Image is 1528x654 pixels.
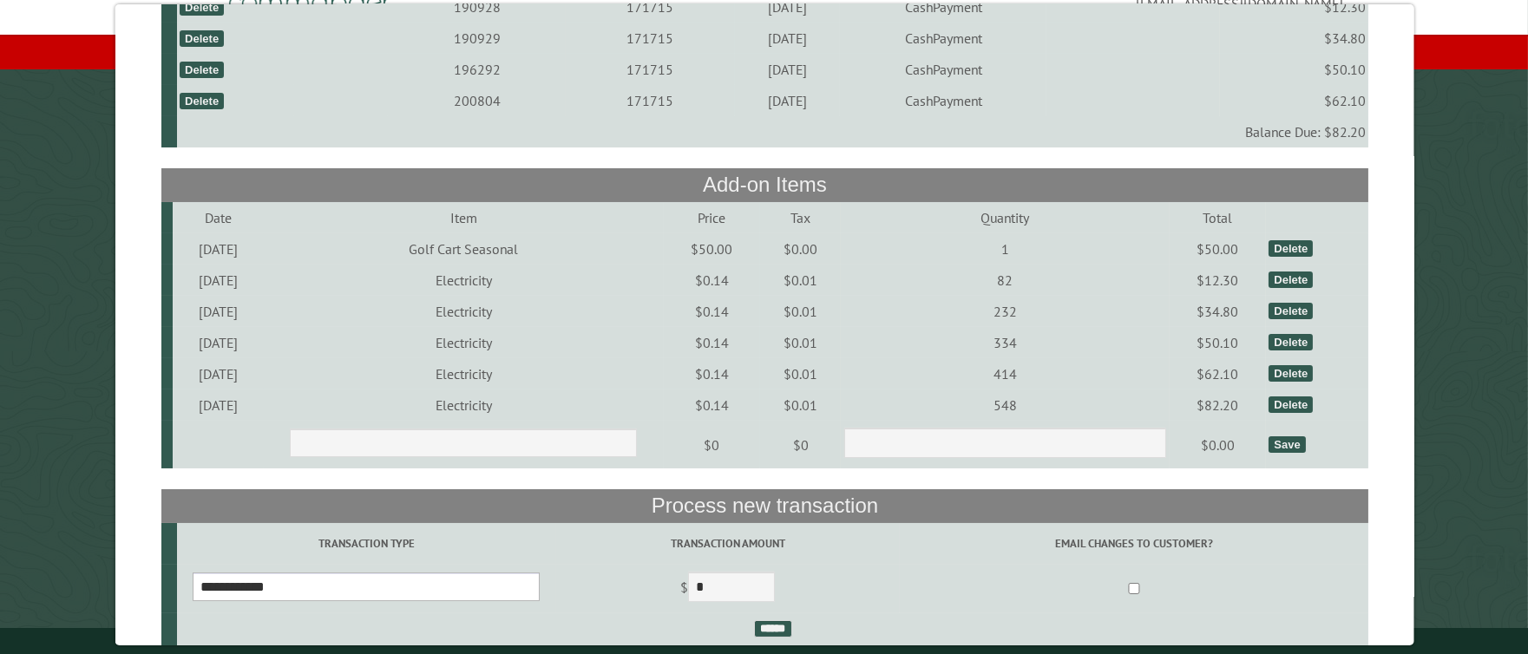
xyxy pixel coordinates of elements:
td: $0.14 [663,389,760,421]
td: Electricity [263,265,662,296]
td: Item [263,202,662,233]
td: $0.01 [759,265,840,296]
div: Delete [1268,365,1312,382]
td: Electricity [263,389,662,421]
td: $82.20 [1169,389,1266,421]
td: [DATE] [172,296,263,327]
div: Delete [1268,334,1312,350]
th: Process new transaction [161,489,1367,522]
div: Delete [1268,240,1312,257]
td: $0 [759,421,840,469]
td: [DATE] [172,358,263,389]
td: 196292 [387,54,565,85]
td: 200804 [387,85,565,116]
td: 548 [840,389,1168,421]
td: [DATE] [172,233,263,265]
td: $12.30 [1169,265,1266,296]
td: CashPayment [840,85,1046,116]
th: Add-on Items [161,168,1367,201]
td: $50.10 [1169,327,1266,358]
td: Tax [759,202,840,233]
td: 171715 [565,23,734,54]
div: Delete [1268,271,1312,288]
td: Quantity [840,202,1168,233]
div: Delete [179,62,223,78]
td: $0.00 [1169,421,1266,469]
td: Golf Cart Seasonal [263,233,662,265]
td: 171715 [565,85,734,116]
div: Delete [1268,303,1312,319]
div: Delete [1268,396,1312,413]
td: $0.14 [663,265,760,296]
td: Balance Due: $82.20 [176,116,1367,147]
td: $ [555,565,900,613]
td: 414 [840,358,1168,389]
td: 82 [840,265,1168,296]
div: Delete [179,30,223,47]
td: Electricity [263,358,662,389]
td: $62.10 [1219,85,1367,116]
td: $50.10 [1219,54,1367,85]
td: [DATE] [734,85,839,116]
div: Save [1268,436,1304,453]
td: $0.01 [759,389,840,421]
td: $0.14 [663,358,760,389]
td: [DATE] [172,265,263,296]
td: Price [663,202,760,233]
td: 334 [840,327,1168,358]
td: $0.14 [663,296,760,327]
td: Electricity [263,327,662,358]
td: $0.01 [759,327,840,358]
td: 232 [840,296,1168,327]
td: $34.80 [1169,296,1266,327]
td: $34.80 [1219,23,1367,54]
td: Electricity [263,296,662,327]
td: $0.14 [663,327,760,358]
td: Date [172,202,263,233]
small: © Campground Commander LLC. All rights reserved. [666,635,862,646]
td: $62.10 [1169,358,1266,389]
td: CashPayment [840,23,1046,54]
td: $0.01 [759,296,840,327]
label: Transaction Amount [558,535,896,552]
div: Delete [179,93,223,109]
td: CashPayment [840,54,1046,85]
td: 171715 [565,54,734,85]
td: $0.01 [759,358,840,389]
td: $50.00 [1169,233,1266,265]
td: Total [1169,202,1266,233]
td: $0 [663,421,760,469]
td: [DATE] [734,54,839,85]
td: $50.00 [663,233,760,265]
td: [DATE] [734,23,839,54]
td: [DATE] [172,389,263,421]
td: 1 [840,233,1168,265]
td: [DATE] [172,327,263,358]
label: Transaction Type [179,535,552,552]
label: Email changes to customer? [902,535,1364,552]
td: $0.00 [759,233,840,265]
td: 190929 [387,23,565,54]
